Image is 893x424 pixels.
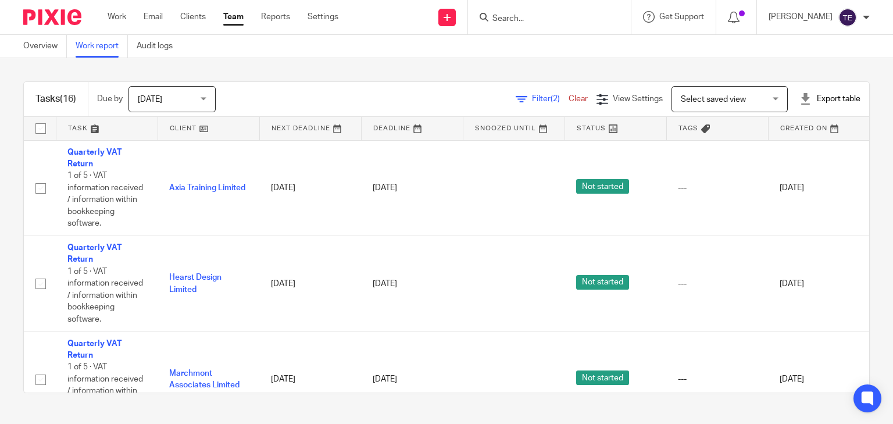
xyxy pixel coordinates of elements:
a: Reports [261,11,290,23]
a: Email [144,11,163,23]
img: svg%3E [838,8,857,27]
span: Not started [576,370,629,385]
a: Overview [23,35,67,58]
a: Quarterly VAT Return [67,340,122,359]
span: Filter [532,95,569,103]
a: Marchmont Associates Limited [169,369,240,389]
a: Quarterly VAT Return [67,148,122,168]
div: --- [678,182,756,194]
h1: Tasks [35,93,76,105]
span: Not started [576,179,629,194]
td: [DATE] [259,140,361,236]
span: (2) [551,95,560,103]
div: [DATE] [373,278,451,290]
td: [DATE] [768,236,870,332]
span: Tags [678,125,698,131]
span: (16) [60,94,76,104]
input: Search [491,14,596,24]
a: Axia Training Limited [169,184,245,192]
a: Clients [180,11,206,23]
a: Clear [569,95,588,103]
a: Work report [76,35,128,58]
span: View Settings [613,95,663,103]
span: Select saved view [681,95,746,104]
span: [DATE] [138,95,162,104]
div: --- [678,278,756,290]
td: [DATE] [768,140,870,236]
a: Audit logs [137,35,181,58]
div: [DATE] [373,182,451,194]
span: 1 of 5 · VAT information received / information within bookkeeping software. [67,363,143,419]
span: 1 of 5 · VAT information received / information within bookkeeping software. [67,268,143,323]
div: --- [678,373,756,385]
span: Get Support [659,13,704,21]
a: Settings [308,11,338,23]
span: 1 of 5 · VAT information received / information within bookkeeping software. [67,172,143,227]
p: Due by [97,93,123,105]
div: [DATE] [373,373,451,385]
a: Hearst Design Limited [169,273,222,293]
td: [DATE] [259,236,361,332]
a: Quarterly VAT Return [67,244,122,263]
span: Not started [576,275,629,290]
div: Export table [799,93,860,105]
p: [PERSON_NAME] [769,11,833,23]
a: Team [223,11,244,23]
a: Work [108,11,126,23]
img: Pixie [23,9,81,25]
